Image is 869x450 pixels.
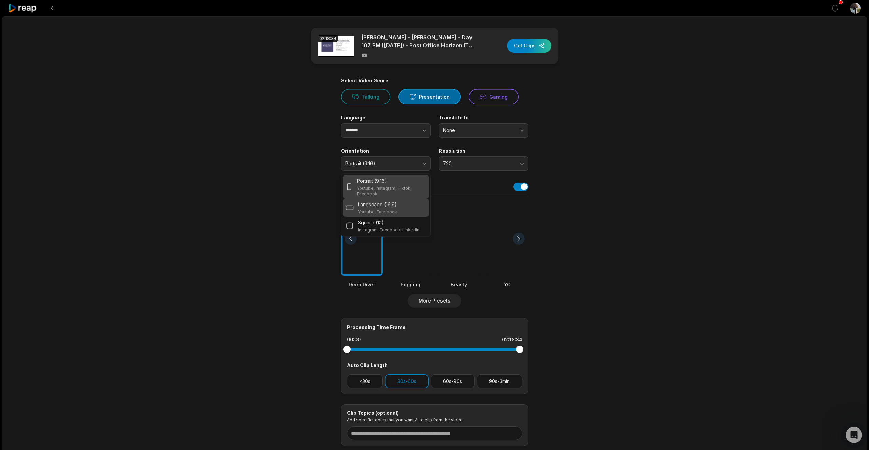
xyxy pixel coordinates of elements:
[341,89,390,104] button: Talking
[439,148,528,154] label: Resolution
[358,209,397,215] p: Youtube, Facebook
[347,417,522,422] p: Add specific topics that you want AI to clip from the video.
[438,281,480,288] div: Beasty
[341,156,431,171] button: Portrait (9:16)
[507,39,551,53] button: Get Clips
[347,336,361,343] div: 00:00
[341,281,383,288] div: Deep Diver
[390,281,431,288] div: Popping
[431,374,475,388] button: 60s-90s
[357,177,387,184] p: Portrait (9:16)
[385,374,429,388] button: 30s-60s
[358,201,397,208] p: Landscape (16:9)
[358,227,419,233] p: Instagram, Facebook, LinkedIn
[439,156,528,171] button: 720
[439,115,528,121] label: Translate to
[341,148,431,154] label: Orientation
[358,219,384,226] p: Square (1:1)
[347,362,522,369] div: Auto Clip Length
[341,115,431,121] label: Language
[341,78,528,84] div: Select Video Genre
[357,186,426,197] p: Youtube, Instagram, Tiktok, Facebook
[469,89,519,104] button: Gaming
[398,89,461,104] button: Presentation
[408,294,461,308] button: More Presets
[443,127,515,133] span: None
[347,410,522,416] div: Clip Topics (optional)
[361,33,479,50] p: [PERSON_NAME] - [PERSON_NAME] - Day 107 PM ([DATE]) - Post Office Horizon IT Inquiry
[347,324,522,331] div: Processing Time Frame
[345,160,417,167] span: Portrait (9:16)
[318,35,338,42] div: 02:18:34
[502,336,522,343] div: 02:18:34
[439,123,528,138] button: None
[347,374,383,388] button: <30s
[443,160,515,167] span: 720
[477,374,522,388] button: 90s-3min
[487,281,528,288] div: YC
[341,173,431,237] div: Portrait (9:16)
[846,427,862,443] iframe: Intercom live chat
